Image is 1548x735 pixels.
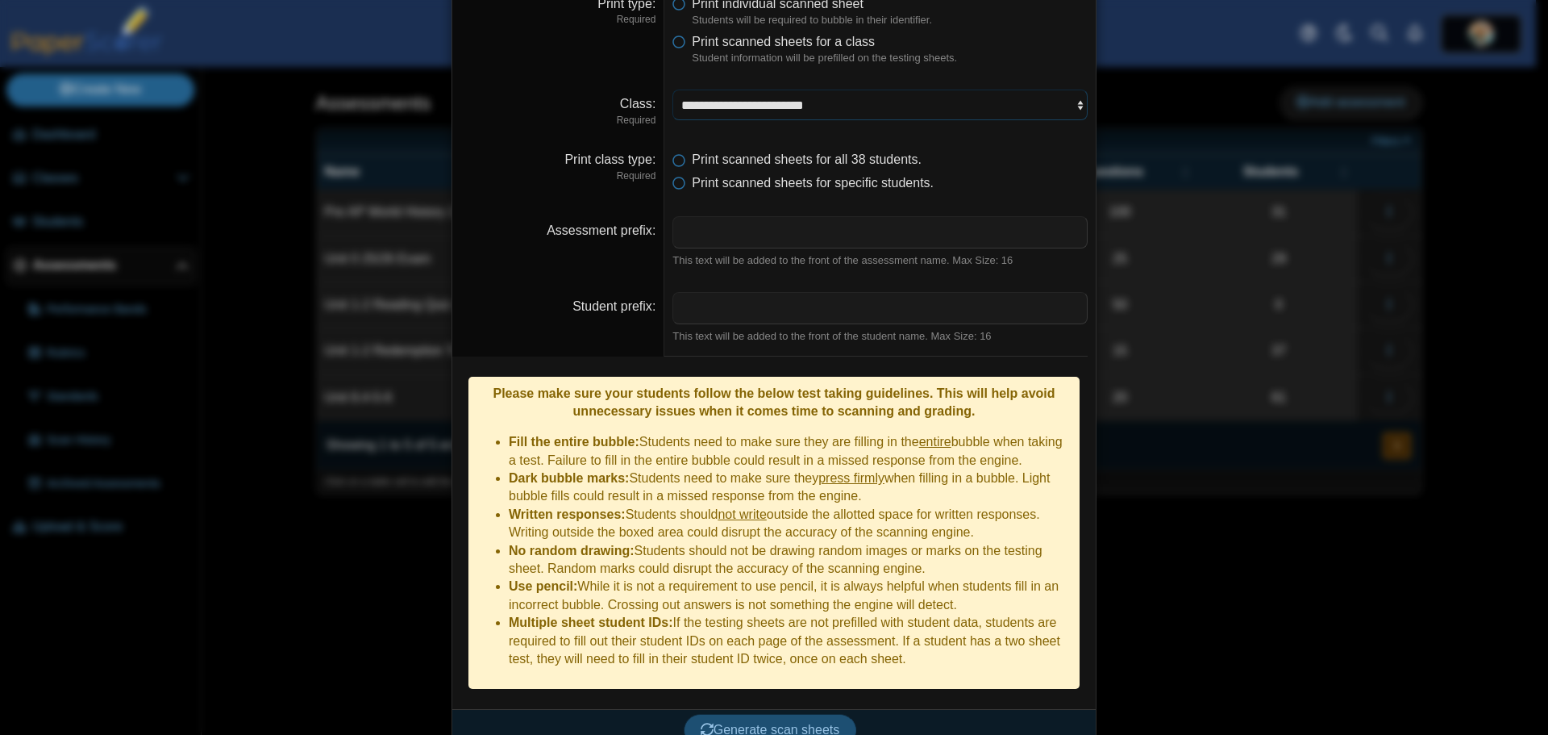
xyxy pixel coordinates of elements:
li: While it is not a requirement to use pencil, it is always helpful when students fill in an incorr... [509,578,1072,614]
li: If the testing sheets are not prefilled with student data, students are required to fill out thei... [509,614,1072,668]
label: Assessment prefix [547,223,655,237]
b: Written responses: [509,507,626,521]
u: press firmly [818,471,884,485]
u: entire [919,435,951,449]
b: Use pencil: [509,579,577,593]
u: not write [718,507,766,521]
dfn: Student information will be prefilled on the testing sheets. [692,51,1088,65]
li: Students need to make sure they are filling in the bubble when taking a test. Failure to fill in ... [509,433,1072,470]
label: Student prefix [572,299,655,313]
dfn: Required [460,169,655,183]
b: Dark bubble marks: [509,471,629,485]
span: Print scanned sheets for a class [692,35,875,48]
dfn: Required [460,13,655,27]
li: Students need to make sure they when filling in a bubble. Light bubble fills could result in a mi... [509,470,1072,506]
label: Class [620,97,655,111]
span: Print scanned sheets for specific students. [692,176,934,190]
b: Multiple sheet student IDs: [509,616,673,629]
dfn: Students will be required to bubble in their identifier. [692,13,1088,27]
dfn: Required [460,114,655,127]
b: Please make sure your students follow the below test taking guidelines. This will help avoid unne... [493,386,1055,418]
li: Students should outside the allotted space for written responses. Writing outside the boxed area ... [509,506,1072,542]
li: Students should not be drawing random images or marks on the testing sheet. Random marks could di... [509,542,1072,578]
div: This text will be added to the front of the student name. Max Size: 16 [672,329,1088,344]
b: No random drawing: [509,544,635,558]
span: Print scanned sheets for all 38 students. [692,152,922,166]
b: Fill the entire bubble: [509,435,639,449]
div: This text will be added to the front of the assessment name. Max Size: 16 [672,253,1088,268]
label: Print class type [564,152,655,166]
